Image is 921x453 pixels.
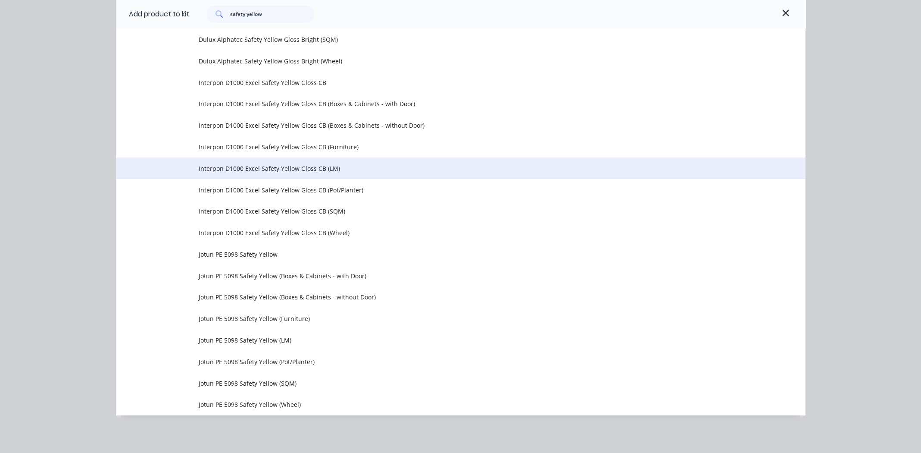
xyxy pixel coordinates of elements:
span: Interpon D1000 Excel Safety Yellow Gloss CB (SQM) [199,207,684,216]
span: Interpon D1000 Excel Safety Yellow Gloss CB (Boxes & Cabinets - without Door) [199,121,684,130]
span: Jotun PE 5098 Safety Yellow (Boxes & Cabinets - with Door) [199,271,684,280]
span: Jotun PE 5098 Safety Yellow (Wheel) [199,400,684,409]
input: Search... [230,6,314,23]
span: Dulux Alphatec Safety Yellow Gloss Bright (SQM) [199,35,684,44]
span: Jotun PE 5098 Safety Yellow (LM) [199,336,684,345]
span: Interpon D1000 Excel Safety Yellow Gloss CB [199,78,684,87]
span: Jotun PE 5098 Safety Yellow (Furniture) [199,314,684,323]
span: Jotun PE 5098 Safety Yellow (Pot/Planter) [199,357,684,366]
span: Interpon D1000 Excel Safety Yellow Gloss CB (Furniture) [199,142,684,151]
span: Jotun PE 5098 Safety Yellow (Boxes & Cabinets - without Door) [199,293,684,302]
span: Interpon D1000 Excel Safety Yellow Gloss CB (Boxes & Cabinets - with Door) [199,99,684,108]
span: Interpon D1000 Excel Safety Yellow Gloss CB (LM) [199,164,684,173]
span: Jotun PE 5098 Safety Yellow (SQM) [199,379,684,388]
span: Jotun PE 5098 Safety Yellow [199,250,684,259]
span: Interpon D1000 Excel Safety Yellow Gloss CB (Pot/Planter) [199,186,684,195]
div: Add product to kit [129,9,189,19]
span: Dulux Alphatec Safety Yellow Gloss Bright (Wheel) [199,57,684,66]
span: Interpon D1000 Excel Safety Yellow Gloss CB (Wheel) [199,228,684,237]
